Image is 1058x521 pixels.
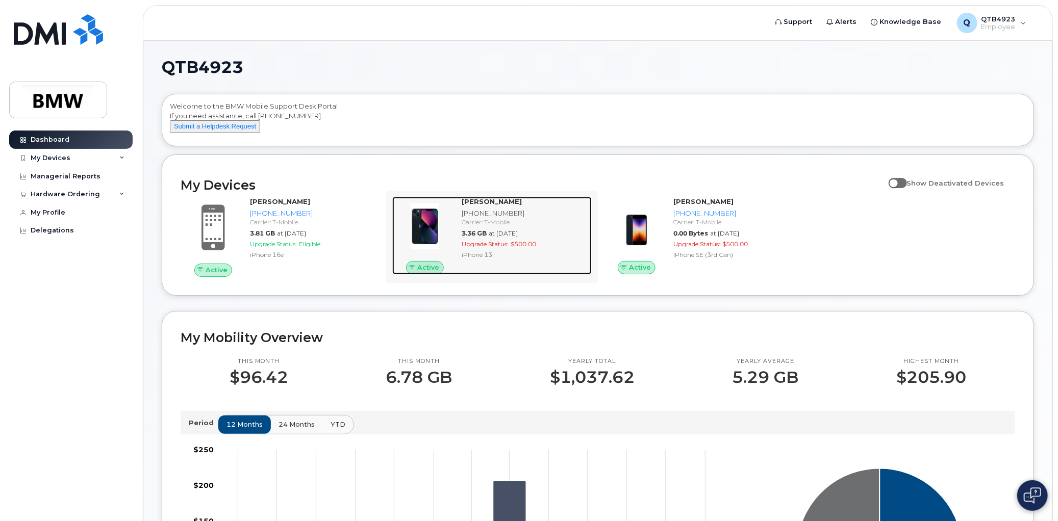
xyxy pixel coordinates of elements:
[462,229,487,237] span: 3.36 GB
[896,368,966,386] p: $205.90
[230,357,288,366] p: This month
[722,240,748,248] span: $500.00
[386,357,452,366] p: This month
[550,357,635,366] p: Yearly total
[673,229,708,237] span: 0.00 Bytes
[189,418,218,428] p: Period
[896,357,966,366] p: Highest month
[550,368,635,386] p: $1,037.62
[250,209,376,218] div: [PHONE_NUMBER]
[170,122,260,130] a: Submit a Helpdesk Request
[170,101,1026,142] div: Welcome to the BMW Mobile Support Desk Portal If you need assistance, call [PHONE_NUMBER].
[710,229,739,237] span: at [DATE]
[612,202,661,251] img: image20231002-3703462-1angbar.jpeg
[673,197,734,205] strong: [PERSON_NAME]
[206,265,228,275] span: Active
[462,218,588,226] div: Carrier: T-Mobile
[392,197,592,274] a: Active[PERSON_NAME][PHONE_NUMBER]Carrier: T-Mobile3.36 GBat [DATE]Upgrade Status:$500.00iPhone 13
[386,368,452,386] p: 6.78 GB
[181,197,380,276] a: Active[PERSON_NAME][PHONE_NUMBER]Carrier: T-Mobile3.81 GBat [DATE]Upgrade Status:EligibleiPhone 16e
[462,250,588,259] div: iPhone 13
[277,229,306,237] span: at [DATE]
[417,263,439,272] span: Active
[170,120,260,133] button: Submit a Helpdesk Request
[193,481,214,490] tspan: $200
[733,368,799,386] p: 5.29 GB
[250,240,297,248] span: Upgrade Status:
[511,240,536,248] span: $500.00
[400,202,449,251] img: image20231002-3703462-1ig824h.jpeg
[299,240,320,248] span: Eligible
[1024,487,1041,504] img: Open chat
[250,250,376,259] div: iPhone 16e
[673,218,799,226] div: Carrier: T-Mobile
[162,60,243,75] span: QTB4923
[629,263,651,272] span: Active
[673,240,720,248] span: Upgrade Status:
[331,420,345,429] span: YTD
[462,209,588,218] div: [PHONE_NUMBER]
[462,197,522,205] strong: [PERSON_NAME]
[907,179,1004,187] span: Show Deactivated Devices
[489,229,518,237] span: at [DATE]
[462,240,509,248] span: Upgrade Status:
[193,445,214,454] tspan: $250
[250,197,310,205] strong: [PERSON_NAME]
[733,357,799,366] p: Yearly average
[250,218,376,226] div: Carrier: T-Mobile
[673,209,799,218] div: [PHONE_NUMBER]
[279,420,315,429] span: 24 months
[673,250,799,259] div: iPhone SE (3rd Gen)
[230,368,288,386] p: $96.42
[181,177,884,193] h2: My Devices
[250,229,275,237] span: 3.81 GB
[181,330,1015,345] h2: My Mobility Overview
[889,173,897,181] input: Show Deactivated Devices
[604,197,803,274] a: Active[PERSON_NAME][PHONE_NUMBER]Carrier: T-Mobile0.00 Bytesat [DATE]Upgrade Status:$500.00iPhone...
